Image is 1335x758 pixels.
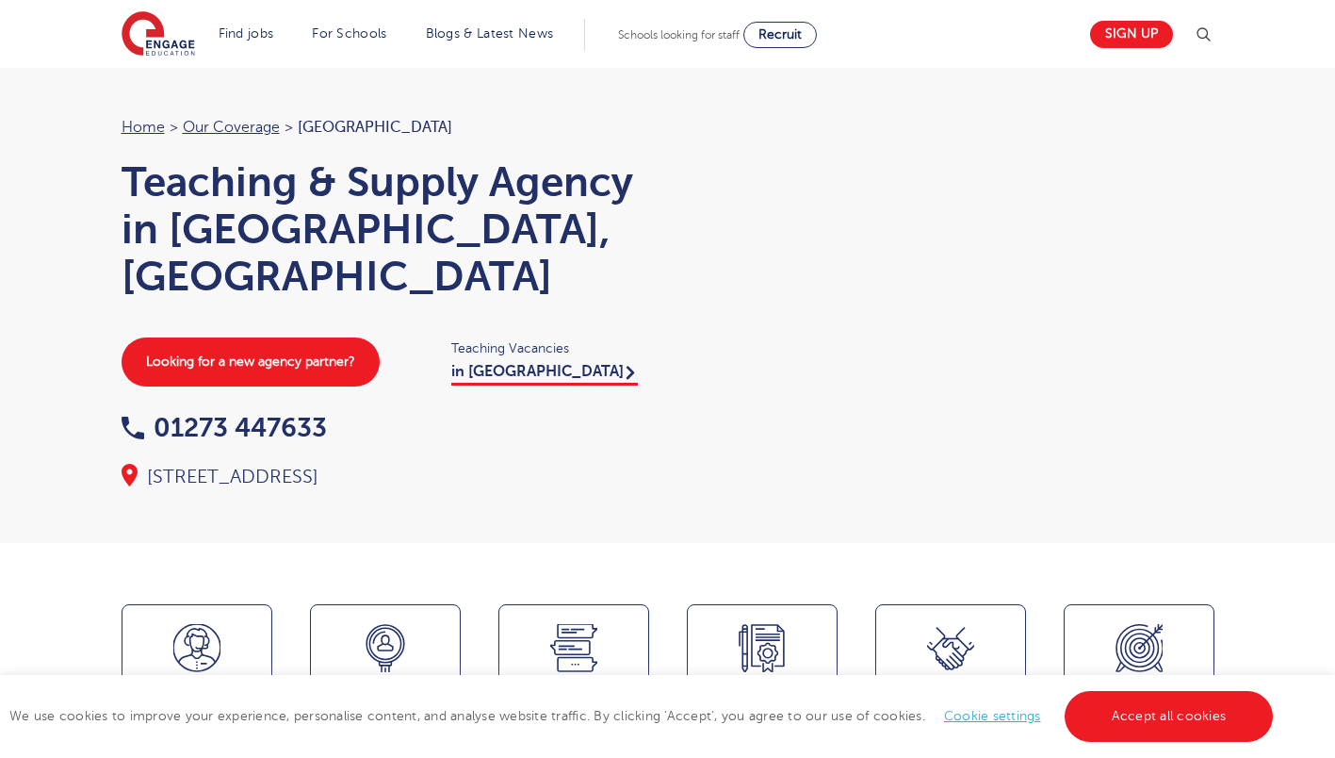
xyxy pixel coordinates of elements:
span: > [170,119,178,136]
a: in [GEOGRAPHIC_DATA] [451,363,638,386]
a: ServiceArea [1064,604,1214,757]
a: For Schools [312,26,386,41]
a: GoogleReviews [498,604,649,757]
a: VettingStandards [687,604,838,757]
a: Home [122,119,165,136]
span: Recruit [758,27,802,41]
div: [STREET_ADDRESS] [122,464,649,490]
h1: Teaching & Supply Agency in [GEOGRAPHIC_DATA], [GEOGRAPHIC_DATA] [122,158,649,300]
a: Looking for a new agency partner? [122,338,380,387]
a: Find jobs [219,26,274,41]
span: > [285,119,293,136]
a: Our coverage [183,119,280,136]
a: Local Partnerships [875,604,1026,757]
span: [GEOGRAPHIC_DATA] [298,119,452,136]
span: We use cookies to improve your experience, personalise content, and analyse website traffic. By c... [9,709,1278,723]
a: 01273 447633 [122,413,327,442]
span: Teaching Vacancies [451,338,649,359]
nav: breadcrumb [122,115,649,140]
span: Schools looking for staff [618,28,740,41]
a: Blogs & Latest News [426,26,554,41]
a: Cookie settings [944,709,1041,723]
a: Accept all cookies [1065,691,1274,742]
a: LatestVacancies [310,604,461,757]
a: Recruit [743,22,817,48]
img: Engage Education [122,11,195,58]
a: Meetthe team [122,604,272,757]
a: Sign up [1090,21,1173,48]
